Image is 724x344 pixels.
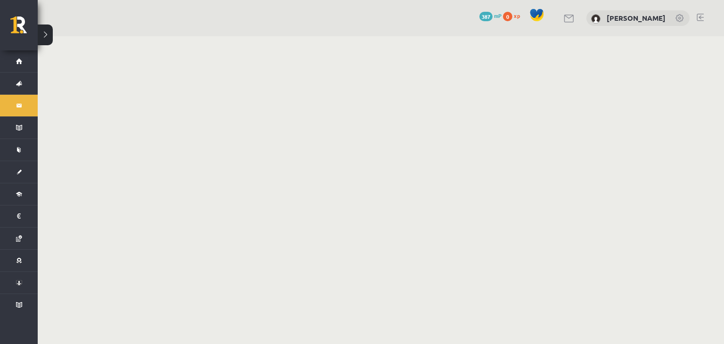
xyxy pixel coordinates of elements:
a: [PERSON_NAME] [607,13,666,23]
span: mP [494,12,502,19]
span: 387 [479,12,493,21]
span: xp [514,12,520,19]
a: 0 xp [503,12,525,19]
a: Rīgas 1. Tālmācības vidusskola [10,16,38,40]
a: 387 mP [479,12,502,19]
img: Timofejs Bondarenko [591,14,601,24]
span: 0 [503,12,512,21]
